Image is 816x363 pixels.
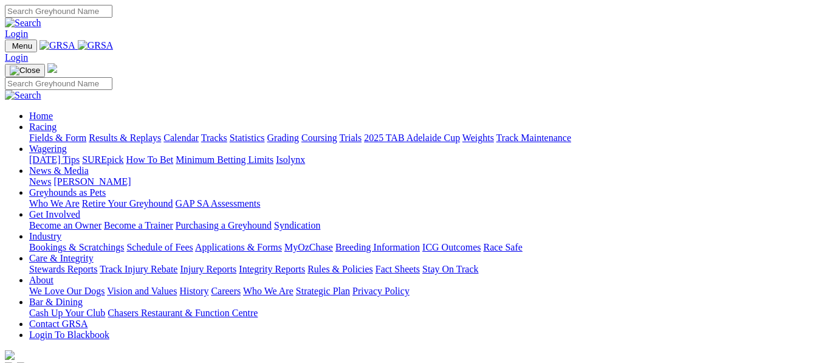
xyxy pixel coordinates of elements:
[339,133,362,143] a: Trials
[29,133,811,143] div: Racing
[5,77,112,90] input: Search
[29,308,105,318] a: Cash Up Your Club
[47,63,57,73] img: logo-grsa-white.png
[82,198,173,209] a: Retire Your Greyhound
[5,90,41,101] img: Search
[29,154,80,165] a: [DATE] Tips
[29,198,811,209] div: Greyhounds as Pets
[296,286,350,296] a: Strategic Plan
[29,242,124,252] a: Bookings & Scratchings
[29,286,105,296] a: We Love Our Dogs
[5,64,45,77] button: Toggle navigation
[179,286,208,296] a: History
[5,5,112,18] input: Search
[29,143,67,154] a: Wagering
[5,52,28,63] a: Login
[375,264,420,274] a: Fact Sheets
[29,297,83,307] a: Bar & Dining
[422,264,478,274] a: Stay On Track
[104,220,173,230] a: Become a Trainer
[176,154,273,165] a: Minimum Betting Limits
[284,242,333,252] a: MyOzChase
[29,264,811,275] div: Care & Integrity
[5,29,28,39] a: Login
[29,286,811,297] div: About
[29,176,51,187] a: News
[496,133,571,143] a: Track Maintenance
[29,231,61,241] a: Industry
[364,133,460,143] a: 2025 TAB Adelaide Cup
[276,154,305,165] a: Isolynx
[274,220,320,230] a: Syndication
[29,220,811,231] div: Get Involved
[89,133,161,143] a: Results & Replays
[352,286,410,296] a: Privacy Policy
[335,242,420,252] a: Breeding Information
[29,176,811,187] div: News & Media
[29,165,89,176] a: News & Media
[29,253,94,263] a: Care & Integrity
[29,242,811,253] div: Industry
[39,40,75,51] img: GRSA
[201,133,227,143] a: Tracks
[29,220,101,230] a: Become an Owner
[10,66,40,75] img: Close
[29,330,109,340] a: Login To Blackbook
[29,154,811,165] div: Wagering
[107,286,177,296] a: Vision and Values
[53,176,131,187] a: [PERSON_NAME]
[78,40,114,51] img: GRSA
[29,308,811,319] div: Bar & Dining
[239,264,305,274] a: Integrity Reports
[243,286,293,296] a: Who We Are
[12,41,32,50] span: Menu
[422,242,481,252] a: ICG Outcomes
[211,286,241,296] a: Careers
[29,187,106,198] a: Greyhounds as Pets
[29,122,57,132] a: Racing
[29,133,86,143] a: Fields & Form
[29,111,53,121] a: Home
[29,319,87,329] a: Contact GRSA
[29,264,97,274] a: Stewards Reports
[176,220,272,230] a: Purchasing a Greyhound
[29,209,80,220] a: Get Involved
[483,242,522,252] a: Race Safe
[176,198,261,209] a: GAP SA Assessments
[29,275,53,285] a: About
[301,133,337,143] a: Coursing
[82,154,123,165] a: SUREpick
[230,133,265,143] a: Statistics
[108,308,258,318] a: Chasers Restaurant & Function Centre
[462,133,494,143] a: Weights
[195,242,282,252] a: Applications & Forms
[180,264,236,274] a: Injury Reports
[29,198,80,209] a: Who We Are
[100,264,177,274] a: Track Injury Rebate
[5,40,37,52] button: Toggle navigation
[5,350,15,360] img: logo-grsa-white.png
[267,133,299,143] a: Grading
[307,264,373,274] a: Rules & Policies
[163,133,199,143] a: Calendar
[126,154,174,165] a: How To Bet
[126,242,193,252] a: Schedule of Fees
[5,18,41,29] img: Search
